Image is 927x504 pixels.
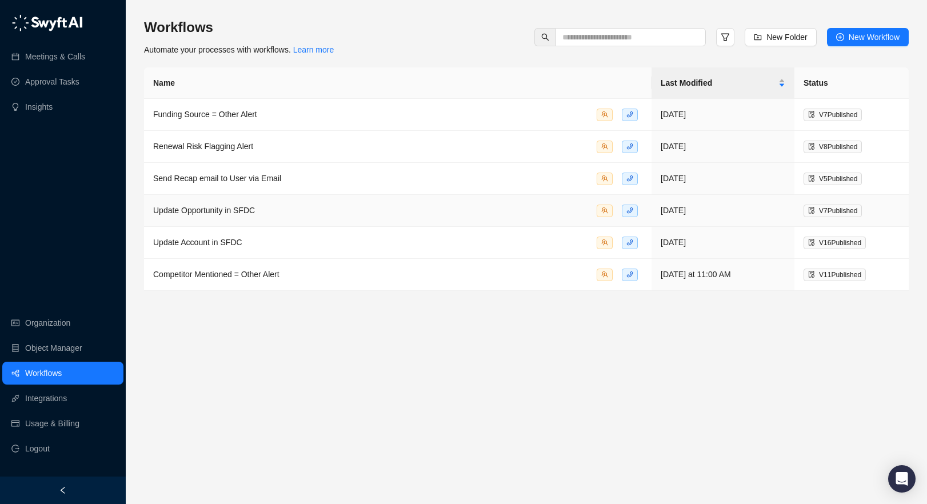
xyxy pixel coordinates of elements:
[652,131,794,163] td: [DATE]
[652,99,794,131] td: [DATE]
[754,33,762,41] span: folder-add
[626,239,633,246] span: phone
[153,142,253,151] span: Renewal Risk Flagging Alert
[721,33,730,42] span: filter
[808,111,815,118] span: file-done
[652,163,794,195] td: [DATE]
[652,259,794,291] td: [DATE] at 11:00 AM
[25,311,70,334] a: Organization
[153,206,255,215] span: Update Opportunity in SFDC
[25,45,85,68] a: Meetings & Calls
[601,111,608,118] span: team
[25,95,53,118] a: Insights
[836,33,844,41] span: plus-circle
[541,33,549,41] span: search
[153,270,279,279] span: Competitor Mentioned = Other Alert
[601,207,608,214] span: team
[794,67,909,99] th: Status
[819,175,857,183] span: V 5 Published
[153,174,281,183] span: Send Recap email to User via Email
[626,271,633,278] span: phone
[601,143,608,150] span: team
[153,110,257,119] span: Funding Source = Other Alert
[888,465,916,493] div: Open Intercom Messenger
[626,111,633,118] span: phone
[601,175,608,182] span: team
[808,207,815,214] span: file-done
[808,143,815,150] span: file-done
[59,486,67,494] span: left
[652,195,794,227] td: [DATE]
[144,18,334,37] h3: Workflows
[766,31,808,43] span: New Folder
[819,271,861,279] span: V 11 Published
[601,271,608,278] span: team
[25,437,50,460] span: Logout
[626,207,633,214] span: phone
[11,445,19,453] span: logout
[819,111,857,119] span: V 7 Published
[819,239,861,247] span: V 16 Published
[11,14,83,31] img: logo-05li4sbe.png
[808,175,815,182] span: file-done
[819,207,857,215] span: V 7 Published
[661,77,776,89] span: Last Modified
[626,143,633,150] span: phone
[293,45,334,54] a: Learn more
[25,412,79,435] a: Usage & Billing
[601,239,608,246] span: team
[153,238,242,247] span: Update Account in SFDC
[25,337,82,359] a: Object Manager
[827,28,909,46] button: New Workflow
[819,143,857,151] span: V 8 Published
[808,271,815,278] span: file-done
[652,227,794,259] td: [DATE]
[25,70,79,93] a: Approval Tasks
[626,175,633,182] span: phone
[25,387,67,410] a: Integrations
[144,67,652,99] th: Name
[849,31,900,43] span: New Workflow
[745,28,817,46] button: New Folder
[808,239,815,246] span: file-done
[25,362,62,385] a: Workflows
[144,45,334,54] span: Automate your processes with workflows.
